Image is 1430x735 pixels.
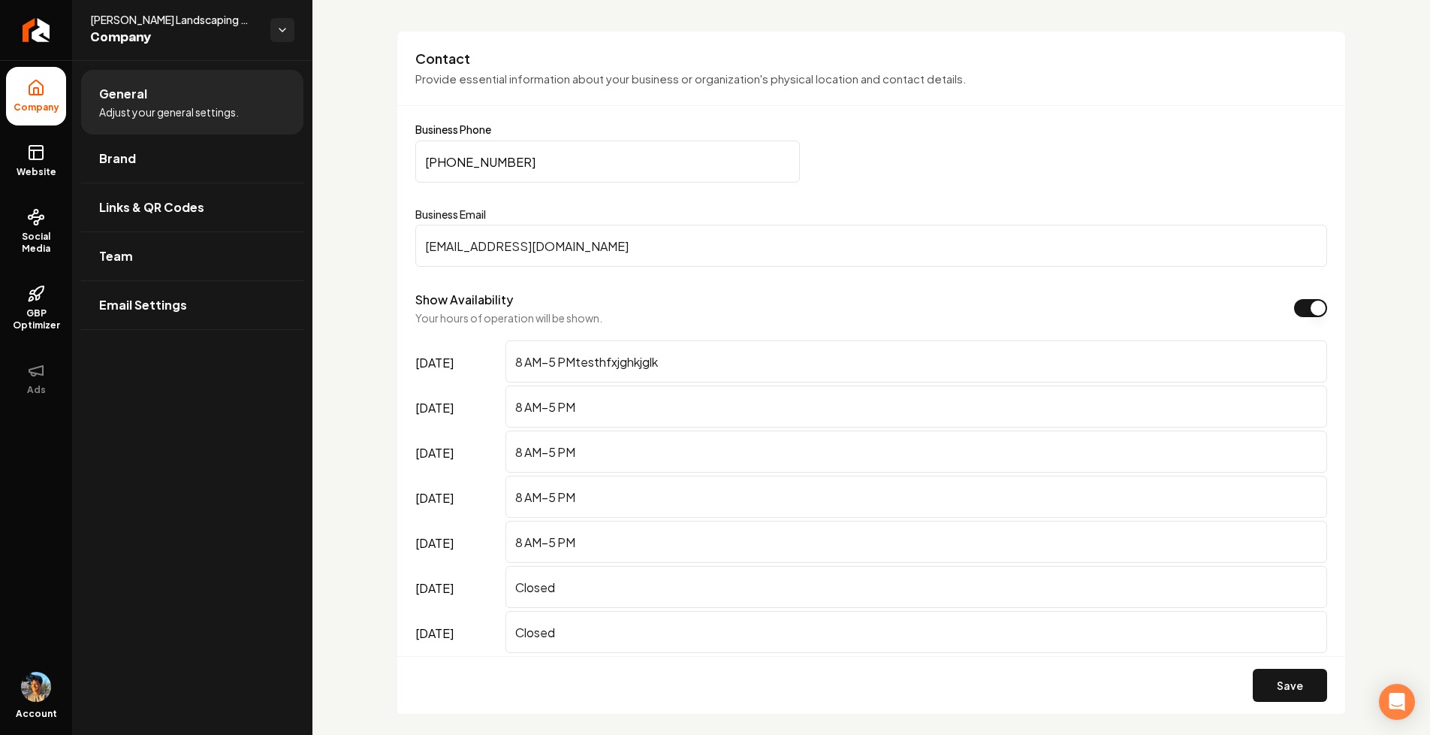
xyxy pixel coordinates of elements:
[415,50,1327,68] h3: Contact
[415,124,1327,135] label: Business Phone
[415,71,1327,88] p: Provide essential information about your business or organization's physical location and contact...
[415,476,499,521] label: [DATE]
[99,85,147,103] span: General
[1253,669,1327,702] button: Save
[505,476,1327,518] input: Enter hours
[415,386,499,431] label: [DATE]
[21,672,51,702] img: Aditya Nair
[99,104,239,119] span: Adjust your general settings.
[99,198,204,216] span: Links & QR Codes
[21,384,52,396] span: Ads
[505,340,1327,383] input: Enter hours
[505,566,1327,608] input: Enter hours
[415,207,1327,222] label: Business Email
[505,431,1327,473] input: Enter hours
[415,225,1327,267] input: Business Email
[90,27,258,48] span: Company
[6,349,66,408] button: Ads
[415,521,499,566] label: [DATE]
[415,310,602,325] p: Your hours of operation will be shown.
[415,292,513,307] label: Show Availability
[1379,684,1415,720] div: Open Intercom Messenger
[6,231,66,255] span: Social Media
[6,132,66,190] a: Website
[415,611,499,656] label: [DATE]
[99,247,133,265] span: Team
[21,672,51,702] button: Open user button
[415,340,499,386] label: [DATE]
[6,196,66,267] a: Social Media
[16,708,57,720] span: Account
[6,273,66,343] a: GBP Optimizer
[505,611,1327,653] input: Enter hours
[6,307,66,331] span: GBP Optimizer
[11,166,62,178] span: Website
[81,232,303,280] a: Team
[99,150,136,168] span: Brand
[415,566,499,611] label: [DATE]
[8,101,65,113] span: Company
[505,386,1327,428] input: Enter hours
[81,183,303,231] a: Links & QR Codes
[90,12,258,27] span: [PERSON_NAME] Landscaping and Design
[415,431,499,476] label: [DATE]
[81,281,303,329] a: Email Settings
[99,296,187,314] span: Email Settings
[81,135,303,183] a: Brand
[505,521,1327,563] input: Enter hours
[23,18,50,42] img: Rebolt Logo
